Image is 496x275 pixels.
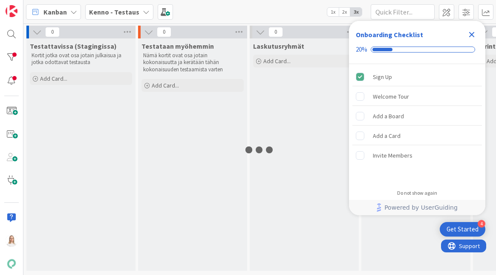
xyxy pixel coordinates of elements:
div: Add a Card [373,131,401,141]
img: avatar [6,258,17,270]
a: Powered by UserGuiding [353,200,481,215]
span: Add Card... [263,57,291,65]
div: Onboarding Checklist [356,29,423,40]
span: 2x [339,8,350,16]
div: 20% [356,46,367,53]
span: 1x [327,8,339,16]
div: Open Get Started checklist, remaining modules: 4 [440,222,485,237]
span: 0 [268,27,283,37]
div: Checklist progress: 20% [356,46,479,53]
div: Checklist items [349,64,485,184]
span: Add Card... [40,75,67,82]
span: Laskutusryhmät [253,42,304,50]
span: Support [18,1,39,12]
span: 0 [157,27,171,37]
span: 0 [45,27,60,37]
div: Welcome Tour is incomplete. [352,87,482,106]
span: Testattavissa (Stagingissa) [30,42,117,50]
div: Do not show again [397,190,437,196]
div: Add a Board [373,111,404,121]
input: Quick Filter... [371,4,435,20]
img: SL [6,235,17,247]
div: Sign Up is complete. [352,67,482,86]
div: Get Started [447,225,479,234]
span: Testataan myöhemmin [141,42,214,50]
div: Add a Board is incomplete. [352,107,482,126]
span: Add Card... [152,82,179,89]
div: Checklist Container [349,21,485,215]
img: Visit kanbanzone.com [6,5,17,17]
p: Kortit jotka ovat osa jotain julkaisua ja jotka odottavat testausta [32,52,130,66]
span: Powered by UserGuiding [384,202,458,213]
div: Sign Up [373,72,392,82]
div: Footer [349,200,485,215]
b: Kenno - Testaus [89,8,139,16]
div: Welcome Tour [373,91,409,102]
span: Kanban [43,7,67,17]
div: 4 [478,220,485,228]
div: Invite Members is incomplete. [352,146,482,165]
div: Invite Members [373,150,412,161]
span: 3x [350,8,362,16]
div: Close Checklist [465,28,479,41]
div: Add a Card is incomplete. [352,126,482,145]
p: Nämä kortit ovat osa jotain kokonaisuutta ja kerätään tähän kokonaisuuden testaamista varten [143,52,242,73]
